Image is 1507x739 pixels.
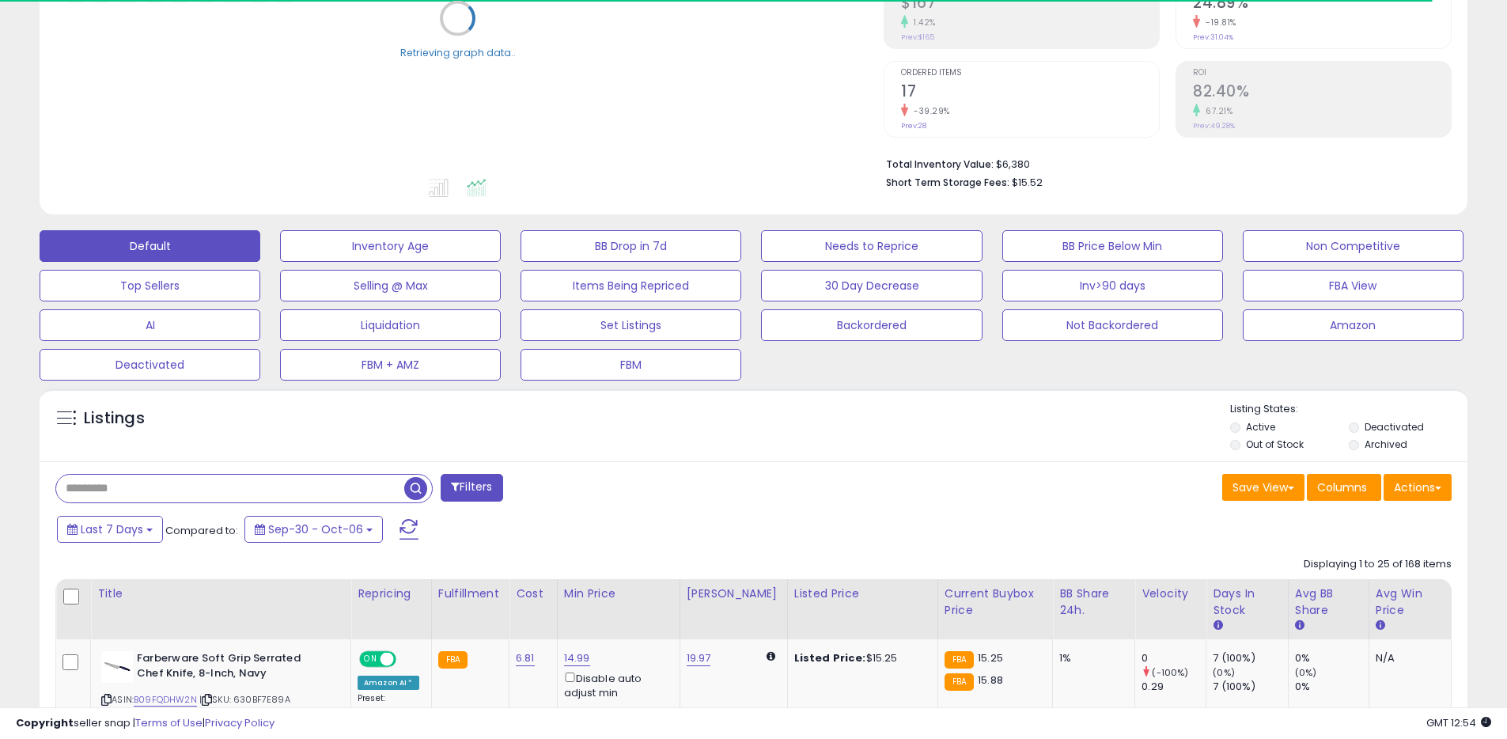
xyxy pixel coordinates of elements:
[761,309,982,341] button: Backordered
[687,586,781,602] div: [PERSON_NAME]
[358,676,419,690] div: Amazon AI *
[101,651,339,725] div: ASIN:
[564,650,590,666] a: 14.99
[1243,230,1463,262] button: Non Competitive
[945,673,974,691] small: FBA
[394,653,419,666] span: OFF
[81,521,143,537] span: Last 7 Days
[438,651,468,669] small: FBA
[1059,586,1128,619] div: BB Share 24h.
[40,270,260,301] button: Top Sellers
[1222,474,1304,501] button: Save View
[1365,438,1407,451] label: Archived
[40,230,260,262] button: Default
[1002,309,1223,341] button: Not Backordered
[268,521,363,537] span: Sep-30 - Oct-06
[794,651,926,665] div: $15.25
[280,349,501,381] button: FBM + AMZ
[564,586,673,602] div: Min Price
[1317,479,1367,495] span: Columns
[1213,651,1288,665] div: 7 (100%)
[901,69,1159,78] span: Ordered Items
[1213,666,1235,679] small: (0%)
[441,474,502,502] button: Filters
[84,407,145,430] h5: Listings
[516,586,551,602] div: Cost
[521,270,741,301] button: Items Being Repriced
[1213,680,1288,694] div: 7 (100%)
[1426,715,1491,730] span: 2025-10-14 12:54 GMT
[1376,619,1385,633] small: Avg Win Price.
[1376,651,1439,665] div: N/A
[438,586,502,602] div: Fulfillment
[945,651,974,669] small: FBA
[908,17,936,28] small: 1.42%
[1193,69,1451,78] span: ROI
[1200,17,1236,28] small: -19.81%
[901,82,1159,104] h2: 17
[886,176,1009,189] b: Short Term Storage Fees:
[358,586,425,602] div: Repricing
[521,309,741,341] button: Set Listings
[521,230,741,262] button: BB Drop in 7d
[1295,666,1317,679] small: (0%)
[280,230,501,262] button: Inventory Age
[761,230,982,262] button: Needs to Reprice
[761,270,982,301] button: 30 Day Decrease
[137,651,329,684] b: Farberware Soft Grip Serrated Chef Knife, 8-Inch, Navy
[901,121,926,131] small: Prev: 28
[1012,175,1043,190] span: $15.52
[1142,680,1206,694] div: 0.29
[135,715,203,730] a: Terms of Use
[1384,474,1452,501] button: Actions
[1152,666,1188,679] small: (-100%)
[886,153,1440,172] li: $6,380
[1243,270,1463,301] button: FBA View
[516,650,535,666] a: 6.81
[978,673,1003,688] span: 15.88
[1295,619,1304,633] small: Avg BB Share.
[1193,82,1451,104] h2: 82.40%
[40,309,260,341] button: AI
[40,349,260,381] button: Deactivated
[244,516,383,543] button: Sep-30 - Oct-06
[101,651,133,683] img: 21VvtmaKSYL._SL40_.jpg
[901,32,934,42] small: Prev: $165
[687,650,711,666] a: 19.97
[521,349,741,381] button: FBM
[1142,586,1199,602] div: Velocity
[1002,270,1223,301] button: Inv>90 days
[280,270,501,301] button: Selling @ Max
[978,650,1003,665] span: 15.25
[1295,651,1369,665] div: 0%
[205,715,275,730] a: Privacy Policy
[1002,230,1223,262] button: BB Price Below Min
[1295,586,1362,619] div: Avg BB Share
[400,45,516,59] div: Retrieving graph data..
[16,716,275,731] div: seller snap | |
[1307,474,1381,501] button: Columns
[361,653,381,666] span: ON
[794,650,866,665] b: Listed Price:
[1243,309,1463,341] button: Amazon
[57,516,163,543] button: Last 7 Days
[165,523,238,538] span: Compared to:
[280,309,501,341] button: Liquidation
[564,669,668,700] div: Disable auto adjust min
[1193,32,1233,42] small: Prev: 31.04%
[1246,420,1275,434] label: Active
[1365,420,1424,434] label: Deactivated
[886,157,994,171] b: Total Inventory Value:
[1059,651,1123,665] div: 1%
[1376,586,1445,619] div: Avg Win Price
[1230,402,1467,417] p: Listing States:
[945,586,1047,619] div: Current Buybox Price
[1295,680,1369,694] div: 0%
[1193,121,1235,131] small: Prev: 49.28%
[1200,105,1232,117] small: 67.21%
[1246,438,1304,451] label: Out of Stock
[16,715,74,730] strong: Copyright
[794,586,931,602] div: Listed Price
[1213,586,1282,619] div: Days In Stock
[1213,619,1222,633] small: Days In Stock.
